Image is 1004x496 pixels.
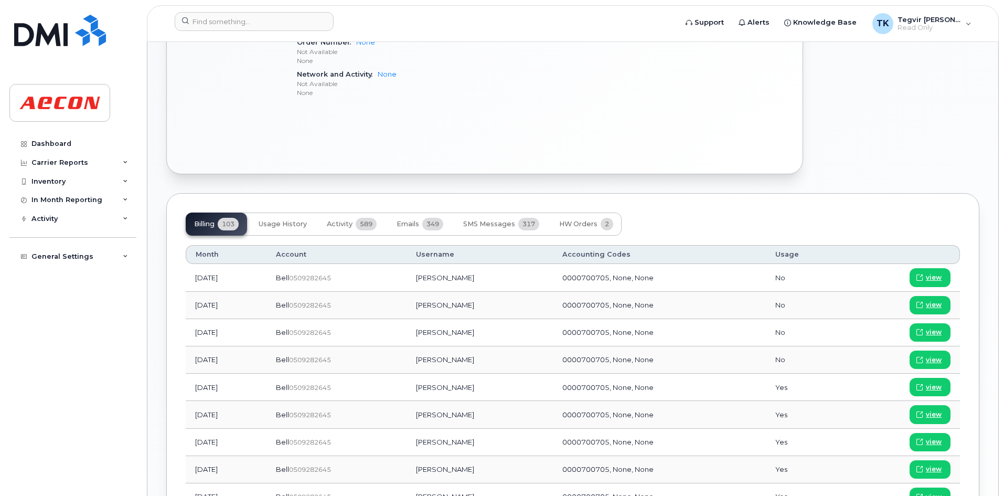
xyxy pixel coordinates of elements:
[910,323,950,342] a: view
[793,17,857,28] span: Knowledge Base
[601,218,613,230] span: 2
[898,15,960,24] span: Tegvir [PERSON_NAME]
[562,328,654,336] span: 0000700705, None, None
[407,292,553,319] td: [PERSON_NAME]
[186,374,266,401] td: [DATE]
[297,88,525,97] p: None
[766,319,847,346] td: No
[926,328,942,337] span: view
[289,356,331,364] span: 0509282645
[562,301,654,309] span: 0000700705, None, None
[562,410,654,419] span: 0000700705, None, None
[289,274,331,282] span: 0509282645
[562,465,654,473] span: 0000700705, None, None
[297,38,356,46] span: Order Number
[175,12,334,31] input: Find something...
[926,273,942,282] span: view
[186,401,266,428] td: [DATE]
[407,319,553,346] td: [PERSON_NAME]
[397,220,419,228] span: Emails
[695,17,724,28] span: Support
[276,301,289,309] span: Bell
[910,405,950,424] a: view
[766,346,847,374] td: No
[289,301,331,309] span: 0509282645
[186,429,266,456] td: [DATE]
[186,292,266,319] td: [DATE]
[926,410,942,419] span: view
[910,460,950,479] a: view
[731,12,777,33] a: Alerts
[276,438,289,446] span: Bell
[747,17,770,28] span: Alerts
[518,218,539,230] span: 317
[926,465,942,474] span: view
[766,264,847,291] td: No
[766,374,847,401] td: Yes
[910,296,950,314] a: view
[562,438,654,446] span: 0000700705, None, None
[898,24,960,32] span: Read Only
[276,383,289,392] span: Bell
[297,56,525,65] p: None
[259,220,307,228] span: Usage History
[186,319,266,346] td: [DATE]
[777,12,864,33] a: Knowledge Base
[926,383,942,392] span: view
[766,401,847,428] td: Yes
[463,220,515,228] span: SMS Messages
[559,220,597,228] span: HW Orders
[422,218,443,230] span: 349
[289,384,331,392] span: 0509282645
[407,401,553,428] td: [PERSON_NAME]
[276,410,289,419] span: Bell
[926,355,942,365] span: view
[926,300,942,310] span: view
[678,12,731,33] a: Support
[553,245,766,264] th: Accounting Codes
[276,273,289,282] span: Bell
[910,433,950,451] a: view
[407,374,553,401] td: [PERSON_NAME]
[766,245,847,264] th: Usage
[289,438,331,446] span: 0509282645
[766,456,847,483] td: Yes
[562,273,654,282] span: 0000700705, None, None
[289,411,331,419] span: 0509282645
[327,220,353,228] span: Activity
[910,351,950,369] a: view
[289,329,331,336] span: 0509282645
[297,47,525,56] p: Not Available
[926,437,942,447] span: view
[766,292,847,319] td: No
[407,456,553,483] td: [PERSON_NAME]
[356,38,375,46] a: None
[276,355,289,364] span: Bell
[407,245,553,264] th: Username
[276,328,289,336] span: Bell
[186,346,266,374] td: [DATE]
[562,355,654,364] span: 0000700705, None, None
[266,245,407,264] th: Account
[378,70,397,78] a: None
[356,218,377,230] span: 589
[186,264,266,291] td: [DATE]
[186,245,266,264] th: Month
[910,378,950,396] a: view
[562,383,654,392] span: 0000700705, None, None
[407,429,553,456] td: [PERSON_NAME]
[289,466,331,473] span: 0509282645
[407,346,553,374] td: [PERSON_NAME]
[297,70,378,78] span: Network and Activity
[407,264,553,291] td: [PERSON_NAME]
[766,429,847,456] td: Yes
[297,79,525,88] p: Not Available
[186,456,266,483] td: [DATE]
[865,13,979,34] div: Tegvir Kalkat
[276,465,289,473] span: Bell
[877,17,889,30] span: TK
[910,268,950,287] a: view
